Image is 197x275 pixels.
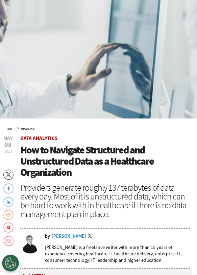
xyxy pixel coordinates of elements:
span: 08 [3,142,13,148]
a: [PERSON_NAME] [52,234,86,239]
span: by [45,234,50,239]
span: How to Navigate Structured and Unstructured Data as a Healthcare Organization [20,143,154,179]
span: 2023 [4,149,12,154]
img: Brian Eastwood [20,234,40,254]
div: » [7,125,190,131]
div: Providers generate roughly 137 terabytes of data every day. Most of it is unstructured data, whic... [20,183,190,218]
a: Data Analytics [21,128,34,130]
a: Home [7,128,12,130]
div: Cookies Settings [2,255,19,272]
p: [PERSON_NAME] is a freelance writer with more than 15 years of experience covering healthcare IT,... [45,244,190,263]
span: May [3,136,13,141]
button: Open Preferences [2,255,19,272]
a: Twitter [88,234,94,239]
a: Data Analytics [20,135,57,142]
